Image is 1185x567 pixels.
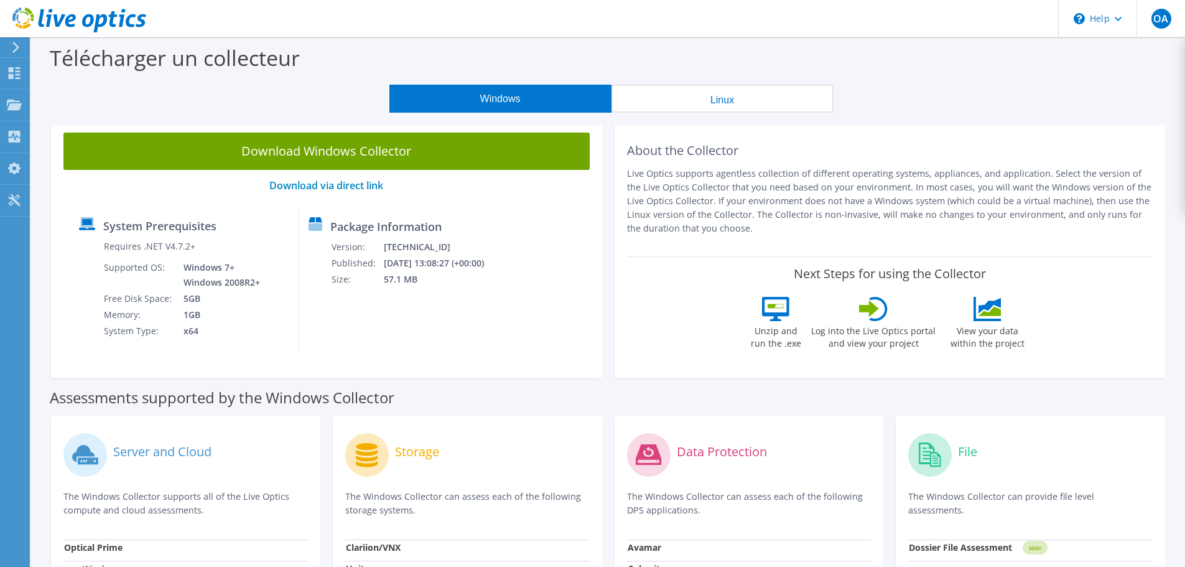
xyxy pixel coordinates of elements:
[677,446,767,458] label: Data Protection
[909,541,1012,553] strong: Dossier File Assessment
[345,490,590,517] p: The Windows Collector can assess each of the following storage systems.
[747,321,804,350] label: Unzip and run the .exe
[103,307,174,323] td: Memory:
[383,239,500,255] td: [TECHNICAL_ID]
[104,240,195,253] label: Requires .NET V4.7.2+
[174,260,263,291] td: Windows 7+ Windows 2008R2+
[331,255,383,271] td: Published:
[331,271,383,288] td: Size:
[627,490,871,517] p: The Windows Collector can assess each of the following DPS applications.
[174,323,263,339] td: x64
[908,490,1153,517] p: The Windows Collector can provide file level assessments.
[958,446,977,458] label: File
[269,179,383,192] a: Download via direct link
[395,446,439,458] label: Storage
[174,307,263,323] td: 1GB
[383,271,500,288] td: 57.1 MB
[113,446,211,458] label: Server and Cloud
[611,85,834,113] button: Linux
[103,220,216,232] label: System Prerequisites
[50,391,394,404] label: Assessments supported by the Windows Collector
[1151,9,1171,29] span: OA
[103,323,174,339] td: System Type:
[64,541,123,553] strong: Optical Prime
[346,541,401,553] strong: Clariion/VNX
[63,133,590,170] a: Download Windows Collector
[794,266,986,281] label: Next Steps for using the Collector
[389,85,611,113] button: Windows
[627,167,1153,235] p: Live Optics supports agentless collection of different operating systems, appliances, and applica...
[331,239,383,255] td: Version:
[627,143,1153,158] h2: About the Collector
[50,44,300,72] label: Télécharger un collecteur
[811,321,936,350] label: Log into the Live Optics portal and view your project
[1074,13,1085,24] svg: \n
[174,291,263,307] td: 5GB
[103,260,174,291] td: Supported OS:
[383,255,500,271] td: [DATE] 13:08:27 (+00:00)
[103,291,174,307] td: Free Disk Space:
[942,321,1032,350] label: View your data within the project
[1029,545,1041,551] tspan: NEW!
[628,541,661,553] strong: Avamar
[330,220,442,233] label: Package Information
[63,490,308,517] p: The Windows Collector supports all of the Live Optics compute and cloud assessments.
